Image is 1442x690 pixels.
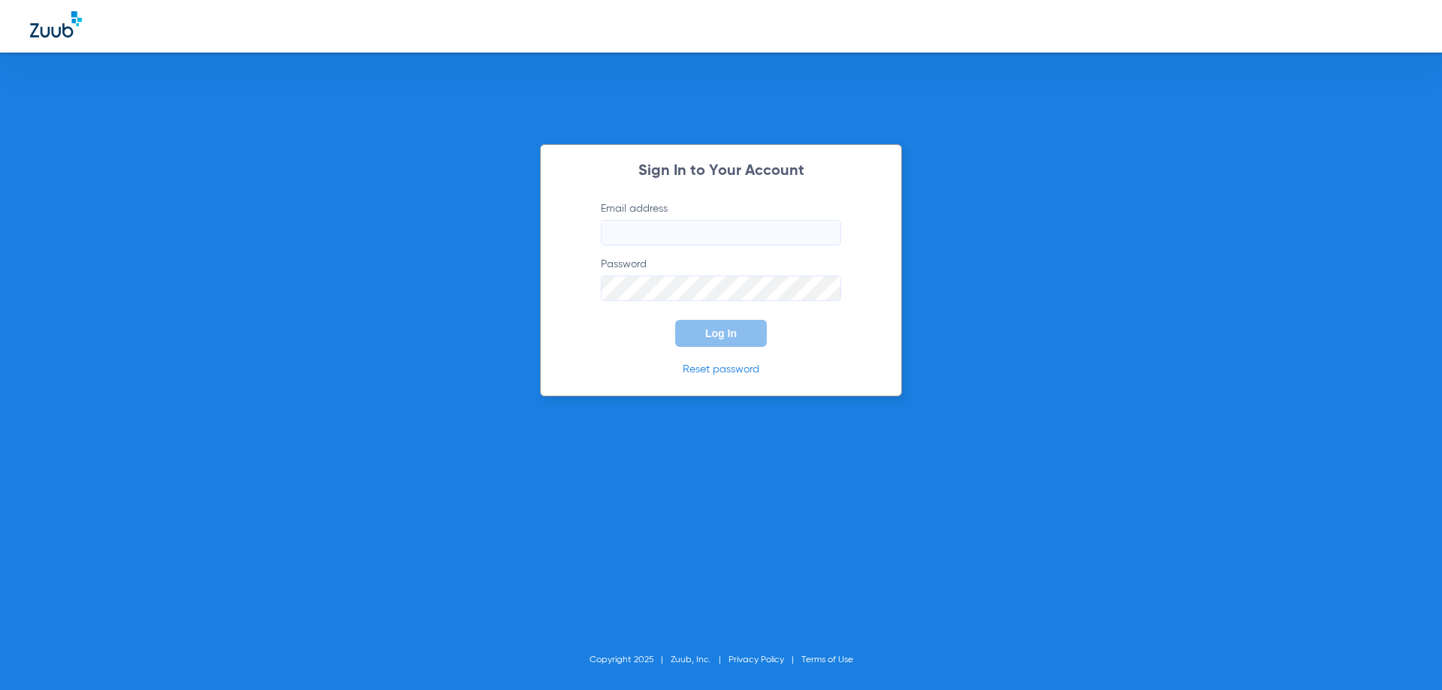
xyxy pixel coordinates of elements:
input: Password [601,276,841,301]
label: Password [601,257,841,301]
input: Email address [601,220,841,246]
h2: Sign In to Your Account [578,164,864,179]
a: Privacy Policy [729,655,784,664]
img: Zuub Logo [30,11,82,38]
li: Zuub, Inc. [671,652,729,667]
label: Email address [601,201,841,246]
button: Log In [675,320,767,347]
span: Log In [705,327,737,339]
a: Terms of Use [801,655,853,664]
a: Reset password [683,364,759,375]
li: Copyright 2025 [590,652,671,667]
